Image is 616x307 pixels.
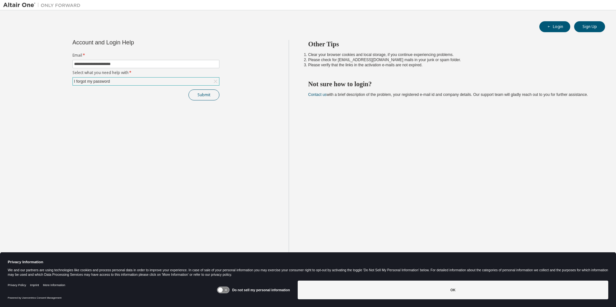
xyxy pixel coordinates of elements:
[188,89,219,100] button: Submit
[308,57,594,62] li: Please check for [EMAIL_ADDRESS][DOMAIN_NAME] mails in your junk or spam folder.
[574,21,605,32] button: Sign Up
[308,52,594,57] li: Clear your browser cookies and local storage, if you continue experiencing problems.
[308,62,594,68] li: Please verify that the links in the activation e-mails are not expired.
[3,2,84,8] img: Altair One
[73,78,111,85] div: I forgot my password
[308,92,588,97] span: with a brief description of the problem, your registered e-mail id and company details. Our suppo...
[308,80,594,88] h2: Not sure how to login?
[308,40,594,48] h2: Other Tips
[73,78,219,85] div: I forgot my password
[72,40,190,45] div: Account and Login Help
[72,53,219,58] label: Email
[308,92,327,97] a: Contact us
[539,21,570,32] button: Login
[72,70,219,75] label: Select what you need help with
